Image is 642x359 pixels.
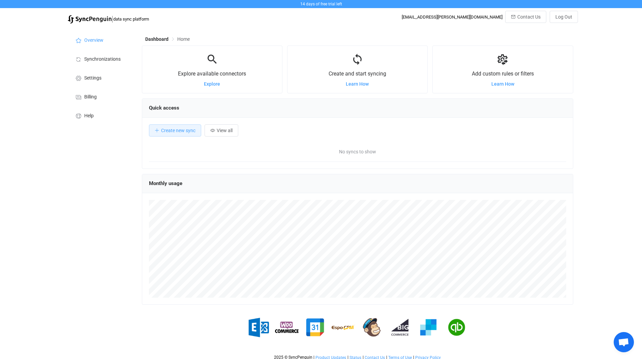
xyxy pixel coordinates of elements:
[68,14,149,24] a: |data sync platform
[247,316,270,339] img: exchange.png
[360,316,384,339] img: mailchimp.png
[145,36,169,42] span: Dashboard
[149,180,182,186] span: Monthly usage
[205,124,238,137] button: View all
[614,332,634,352] div: Open chat
[68,106,135,125] a: Help
[84,113,94,119] span: Help
[149,105,179,111] span: Quick access
[204,81,220,87] a: Explore
[300,2,342,6] span: 14 days of free trial left
[275,316,299,339] img: woo-commerce.png
[84,57,121,62] span: Synchronizations
[402,14,502,20] div: [EMAIL_ADDRESS][PERSON_NAME][DOMAIN_NAME]
[68,68,135,87] a: Settings
[517,14,541,20] span: Contact Us
[555,14,572,20] span: Log Out
[177,36,190,42] span: Home
[149,124,201,137] button: Create new sync
[303,316,327,339] img: google.png
[491,81,514,87] a: Learn How
[113,17,149,22] span: data sync platform
[68,49,135,68] a: Synchronizations
[68,87,135,106] a: Billing
[388,316,412,339] img: big-commerce.png
[332,316,355,339] img: espo-crm.png
[550,11,578,23] button: Log Out
[145,37,190,41] div: Breadcrumb
[84,38,103,43] span: Overview
[472,70,534,77] span: Add custom rules or filters
[178,70,246,77] span: Explore available connectors
[84,76,101,81] span: Settings
[161,128,195,133] span: Create new sync
[346,81,369,87] a: Learn How
[505,11,546,23] button: Contact Us
[68,30,135,49] a: Overview
[68,15,112,24] img: syncpenguin.svg
[217,128,233,133] span: View all
[84,94,97,100] span: Billing
[329,70,386,77] span: Create and start syncing
[445,316,468,339] img: quickbooks.png
[112,14,113,24] span: |
[417,316,440,339] img: sendgrid.png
